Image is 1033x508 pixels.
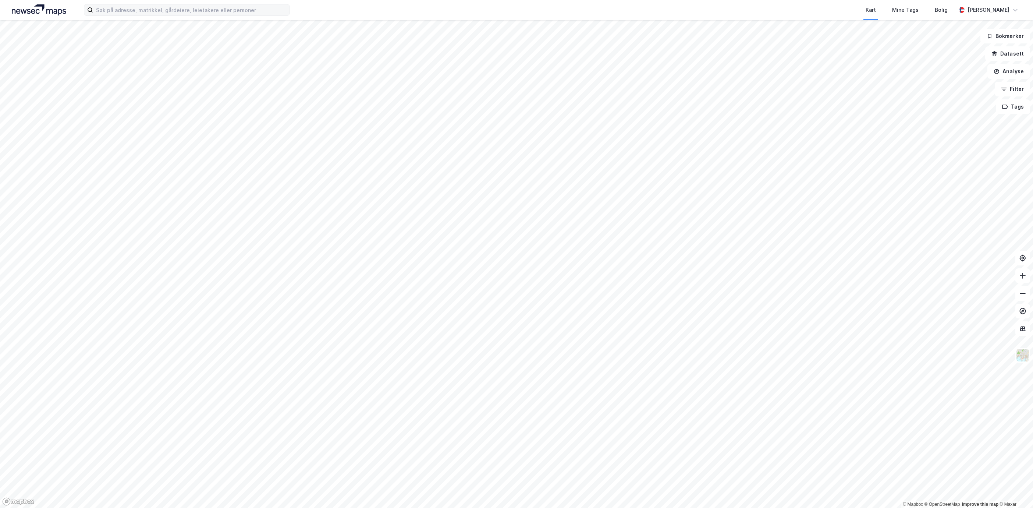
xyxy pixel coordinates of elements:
[996,473,1033,508] div: Kontrollprogram for chat
[996,99,1030,114] button: Tags
[1016,348,1030,362] img: Z
[987,64,1030,79] button: Analyse
[968,6,1009,14] div: [PERSON_NAME]
[12,4,66,15] img: logo.a4113a55bc3d86da70a041830d287a7e.svg
[980,29,1030,43] button: Bokmerker
[924,502,960,507] a: OpenStreetMap
[962,502,998,507] a: Improve this map
[985,46,1030,61] button: Datasett
[935,6,948,14] div: Bolig
[892,6,919,14] div: Mine Tags
[903,502,923,507] a: Mapbox
[996,473,1033,508] iframe: Chat Widget
[866,6,876,14] div: Kart
[93,4,290,15] input: Søk på adresse, matrikkel, gårdeiere, leietakere eller personer
[2,497,35,506] a: Mapbox homepage
[995,82,1030,96] button: Filter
